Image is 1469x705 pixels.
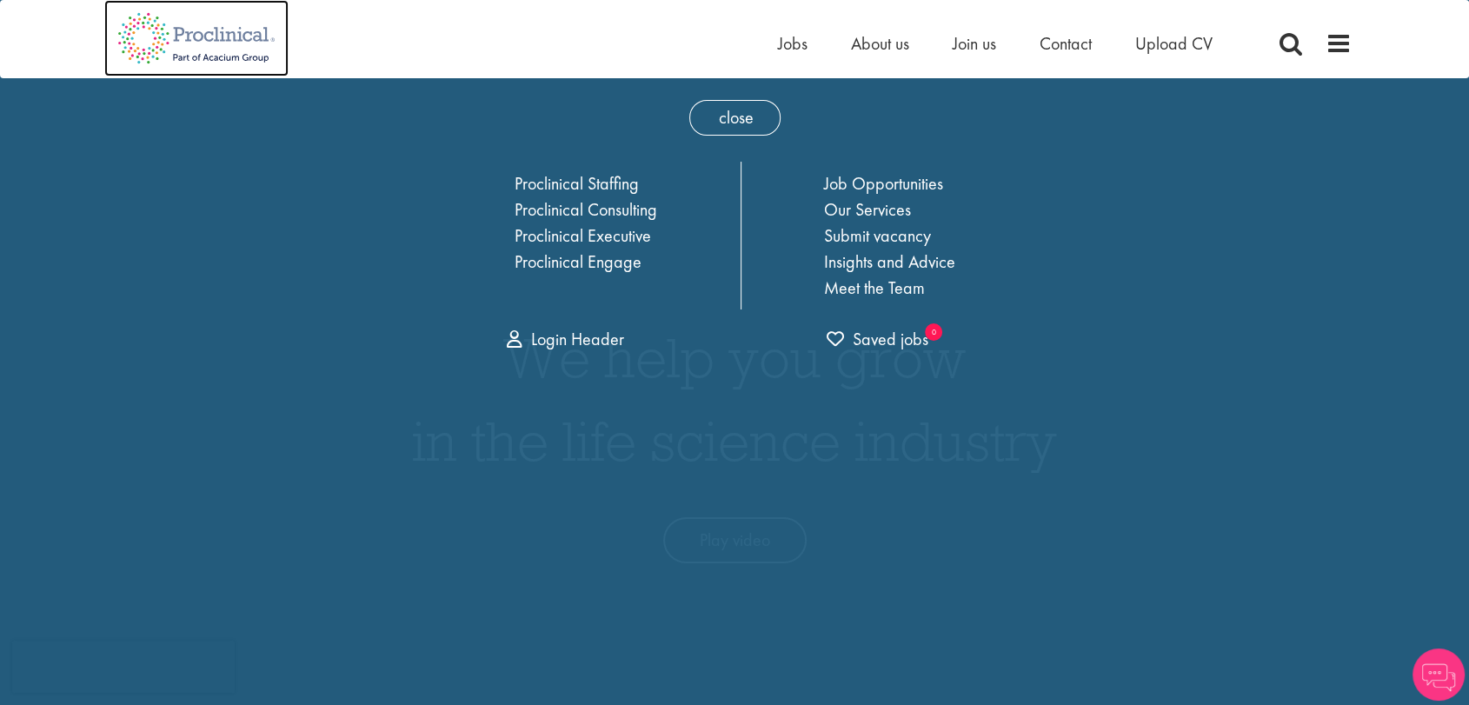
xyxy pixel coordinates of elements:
span: close [689,100,781,136]
a: Proclinical Executive [515,224,651,247]
a: Upload CV [1135,32,1213,55]
span: Saved jobs [827,328,928,350]
a: 0 jobs in shortlist [827,327,928,352]
a: Insights and Advice [824,250,955,273]
a: Contact [1040,32,1092,55]
a: Join us [953,32,996,55]
a: Proclinical Engage [515,250,641,273]
a: Meet the Team [824,276,925,299]
a: Submit vacancy [824,224,931,247]
img: Chatbot [1412,648,1465,701]
sub: 0 [925,323,942,341]
a: About us [851,32,909,55]
a: Login Header [507,328,624,350]
a: Jobs [778,32,808,55]
a: Our Services [824,198,911,221]
a: Job Opportunities [824,172,943,195]
a: Proclinical Staffing [515,172,639,195]
a: Proclinical Consulting [515,198,657,221]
